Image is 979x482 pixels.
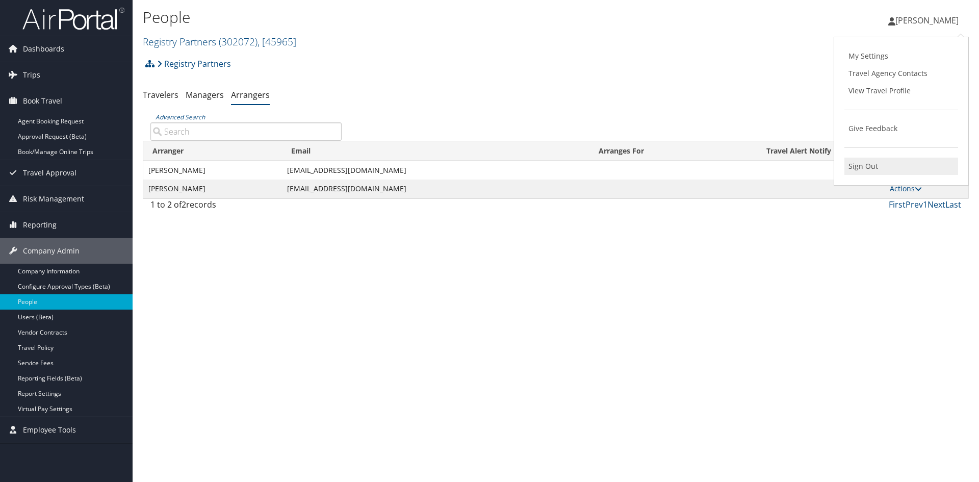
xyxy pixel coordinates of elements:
span: Dashboards [23,36,64,62]
a: Next [928,199,945,210]
span: Company Admin [23,238,80,264]
a: Give Feedback [844,120,958,137]
span: Employee Tools [23,417,76,443]
a: Sign Out [844,158,958,175]
a: Advanced Search [156,113,205,121]
input: Advanced Search [150,122,342,141]
span: , [ 45965 ] [257,35,296,48]
td: [PERSON_NAME] [143,161,282,180]
td: [EMAIL_ADDRESS][DOMAIN_NAME] [282,161,590,180]
span: Trips [23,62,40,88]
span: ( 302072 ) [219,35,257,48]
span: Reporting [23,212,57,238]
span: [PERSON_NAME] [895,15,959,26]
a: Travelers [143,89,178,100]
a: Registry Partners [157,54,231,74]
a: Last [945,199,961,210]
th: Arranges For: activate to sort column ascending [589,141,713,161]
a: [PERSON_NAME] [888,5,969,36]
img: airportal-logo.png [22,7,124,31]
td: [PERSON_NAME] [143,180,282,198]
span: Risk Management [23,186,84,212]
th: Travel Alert Notify: activate to sort column ascending [713,141,885,161]
a: Arrangers [231,89,270,100]
a: Managers [186,89,224,100]
th: Email: activate to sort column ascending [282,141,590,161]
a: Travel Agency Contacts [844,65,958,82]
div: 1 to 2 of records [150,198,342,216]
a: Registry Partners [143,35,296,48]
a: First [889,199,906,210]
td: [EMAIL_ADDRESS][DOMAIN_NAME] [282,180,590,198]
span: 2 [182,199,186,210]
a: 1 [923,199,928,210]
a: Actions [890,184,922,193]
a: View Travel Profile [844,82,958,99]
span: Book Travel [23,88,62,114]
span: Travel Approval [23,160,76,186]
h1: People [143,7,693,28]
a: Prev [906,199,923,210]
a: My Settings [844,47,958,65]
th: Arranger: activate to sort column descending [143,141,282,161]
